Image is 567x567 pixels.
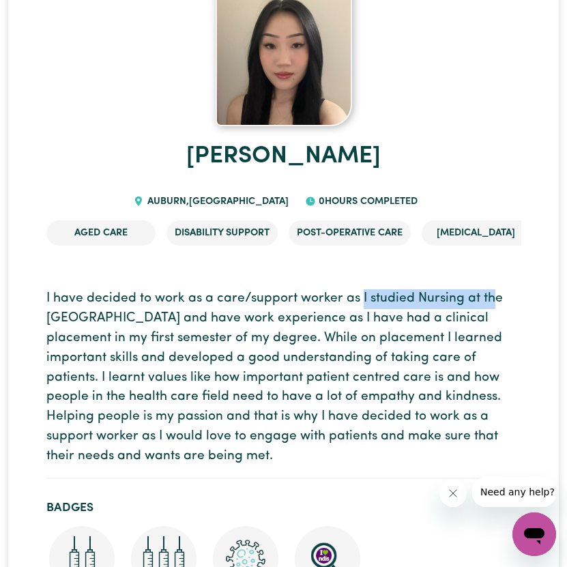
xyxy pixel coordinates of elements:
span: AUBURN , [GEOGRAPHIC_DATA] [144,197,289,207]
iframe: Close message [439,480,467,507]
iframe: Button to launch messaging window [512,512,556,556]
span: 0 hours completed [316,197,418,207]
iframe: Message from company [472,477,556,507]
li: Disability Support [166,220,278,246]
li: [MEDICAL_DATA] [422,220,531,246]
p: I have decided to work as a care/support worker as I studied Nursing at the [GEOGRAPHIC_DATA] and... [46,289,521,466]
li: Post-operative care [289,220,411,246]
h2: Badges [46,501,521,515]
li: Aged Care [46,220,156,246]
a: [PERSON_NAME] [186,145,381,169]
